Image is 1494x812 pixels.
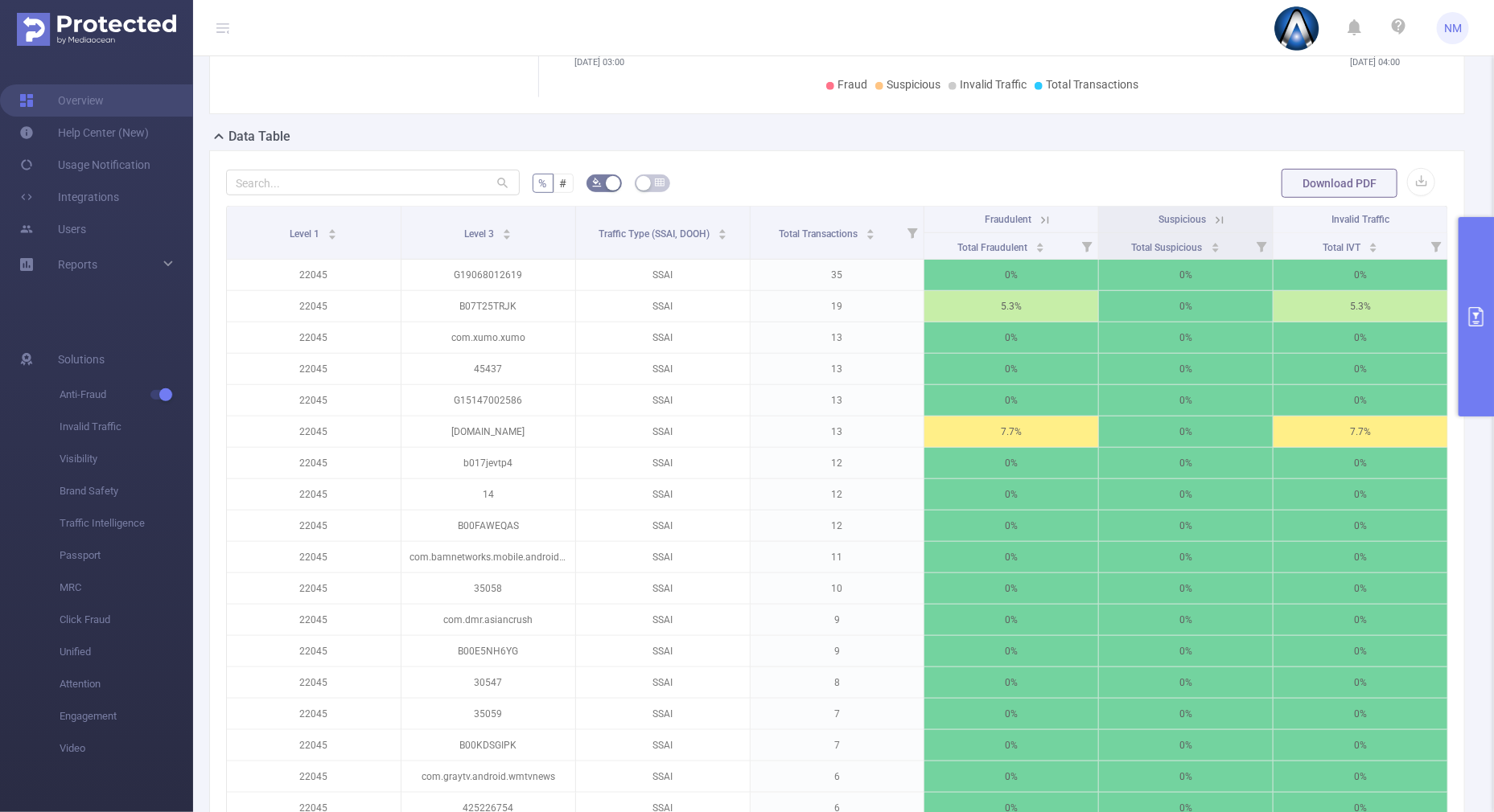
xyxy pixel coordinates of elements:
i: icon: caret-up [328,227,337,232]
span: Invalid Traffic [1331,214,1389,225]
p: SSAI [576,761,750,792]
p: 12 [751,448,924,478]
div: Sort [1211,240,1220,250]
p: 0% [1274,322,1447,353]
p: 9 [751,636,924,666]
i: icon: caret-up [718,227,726,232]
i: icon: caret-up [1368,240,1377,245]
a: Reports [58,248,97,281]
i: Filter menu [901,207,924,259]
span: Suspicious [1159,214,1206,225]
p: 7 [751,699,924,729]
span: Solutions [58,343,105,375]
p: 0% [1274,573,1447,604]
p: 22045 [227,416,401,447]
img: Protected Media [17,13,176,46]
p: 12 [751,511,924,541]
p: 0% [924,542,1098,572]
p: b017jevtp4 [401,448,575,478]
p: 0% [1099,260,1273,290]
p: 22045 [227,260,401,290]
span: Total IVT [1323,242,1363,253]
p: 13 [751,416,924,447]
i: icon: caret-down [866,233,875,238]
p: B00FAWEQAS [401,511,575,541]
div: Sort [327,227,337,236]
p: 0% [1099,605,1273,635]
span: Click Fraud [60,604,193,636]
p: SSAI [576,354,750,384]
p: B07T25TRJK [401,291,575,322]
p: 0% [1274,699,1447,729]
p: 35058 [401,573,575,604]
i: icon: caret-down [503,233,512,238]
p: SSAI [576,322,750,353]
span: Visibility [60,443,193,475]
span: Total Transactions [779,228,860,240]
p: SSAI [576,542,750,572]
p: 0% [1099,479,1273,510]
p: 8 [751,667,924,698]
span: Unified [60,636,193,668]
a: Help Center (New) [19,117,149,149]
span: % [539,177,547,190]
p: 22045 [227,761,401,792]
p: 22045 [227,573,401,604]
span: NM [1444,12,1462,44]
a: Usage Notification [19,149,150,181]
span: Fraud [838,78,867,91]
p: SSAI [576,730,750,761]
p: SSAI [576,416,750,447]
p: 0% [924,322,1098,353]
p: 0% [924,605,1098,635]
div: Sort [1035,240,1045,250]
p: 0% [1099,511,1273,541]
p: 7 [751,730,924,761]
p: 13 [751,354,924,384]
tspan: [DATE] 04:00 [1350,57,1400,68]
p: 0% [1274,542,1447,572]
p: 30547 [401,667,575,698]
p: 0% [1274,761,1447,792]
p: 0% [1099,385,1273,416]
i: icon: caret-down [1368,246,1377,251]
i: icon: bg-colors [592,178,602,187]
span: Reports [58,258,97,271]
i: icon: caret-up [1211,240,1220,245]
p: com.dmr.asiancrush [401,605,575,635]
p: 0% [924,385,1098,416]
tspan: [DATE] 03:00 [574,57,624,68]
p: 0% [924,761,1098,792]
p: 9 [751,605,924,635]
p: 5.3% [1274,291,1447,322]
p: [DOMAIN_NAME] [401,416,575,447]
p: com.graytv.android.wmtvnews [401,761,575,792]
i: Filter menu [1250,233,1273,259]
p: 0% [1274,730,1447,761]
p: 0% [1099,416,1273,447]
p: SSAI [576,511,750,541]
span: Brand Safety [60,475,193,507]
h2: Data Table [228,127,290,146]
p: 0% [924,448,1098,478]
p: 19 [751,291,924,322]
p: 5.3% [924,291,1098,322]
span: Level 3 [464,228,496,240]
p: 22045 [227,542,401,572]
p: 35059 [401,699,575,729]
p: com.xumo.xumo [401,322,575,353]
span: Total Fraudulent [957,242,1030,253]
span: Traffic Intelligence [60,507,193,539]
i: icon: caret-down [1036,246,1045,251]
p: 0% [1274,260,1447,290]
p: 0% [924,667,1098,698]
tspan: 0 [1385,47,1390,58]
a: Users [19,213,86,245]
span: MRC [60,572,193,604]
p: 0% [924,260,1098,290]
p: 45437 [401,354,575,384]
p: 0% [1099,542,1273,572]
a: Overview [19,84,104,117]
p: 22045 [227,322,401,353]
p: SSAI [576,479,750,510]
